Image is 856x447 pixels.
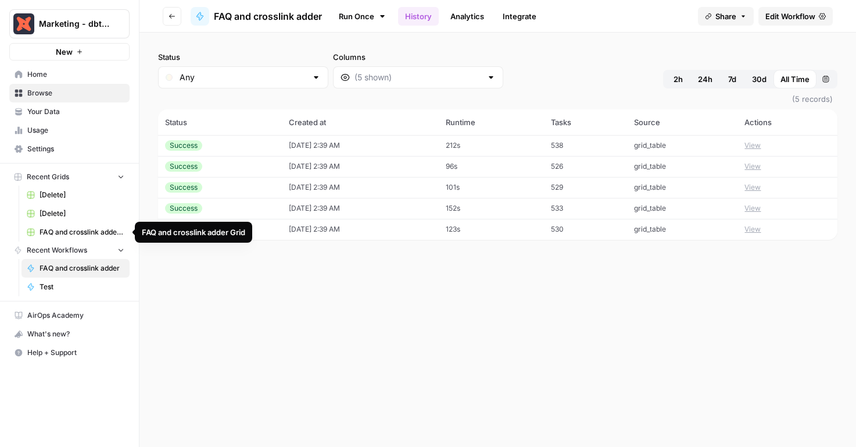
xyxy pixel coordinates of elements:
[40,227,124,237] span: FAQ and crosslink adder Grid
[22,204,130,223] a: [Delete]
[27,245,87,256] span: Recent Workflows
[439,198,544,219] td: 152s
[9,325,130,343] button: What's new?
[9,140,130,158] a: Settings
[27,144,124,154] span: Settings
[354,72,482,83] input: (5 shown)
[439,135,544,156] td: 212s
[9,168,130,186] button: Recent Grids
[544,198,627,219] td: 533
[22,259,130,278] a: FAQ and crosslink adder
[56,46,73,58] span: New
[439,177,544,198] td: 101s
[27,88,124,98] span: Browse
[40,208,124,219] span: [Delete]
[496,7,543,26] a: Integrate
[544,219,627,240] td: 530
[282,156,439,177] td: [DATE] 2:39 AM
[9,65,130,84] a: Home
[439,156,544,177] td: 96s
[780,73,810,85] span: All Time
[333,51,503,63] label: Columns
[40,263,124,274] span: FAQ and crosslink adder
[744,161,761,172] button: View
[165,161,202,172] div: Success
[27,310,124,321] span: AirOps Academy
[191,7,322,26] a: FAQ and crosslink adder
[9,84,130,102] a: Browse
[9,343,130,362] button: Help + Support
[765,10,815,22] span: Edit Workflow
[752,73,767,85] span: 30d
[40,190,124,200] span: [Delete]
[282,135,439,156] td: [DATE] 2:39 AM
[439,219,544,240] td: 123s
[22,223,130,242] a: FAQ and crosslink adder Grid
[180,72,307,83] input: Any
[165,182,202,193] div: Success
[9,306,130,325] a: AirOps Academy
[27,69,124,80] span: Home
[627,109,738,135] th: Source
[158,109,282,135] th: Status
[627,156,738,177] td: grid_table
[9,102,130,121] a: Your Data
[728,73,736,85] span: 7d
[627,177,738,198] td: grid_table
[27,172,69,182] span: Recent Grids
[22,186,130,204] a: [Delete]
[443,7,491,26] a: Analytics
[627,219,738,240] td: grid_table
[398,7,439,26] a: History
[674,73,683,85] span: 2h
[282,219,439,240] td: [DATE] 2:39 AM
[745,70,773,88] button: 30d
[744,203,761,214] button: View
[165,203,202,214] div: Success
[691,70,719,88] button: 24h
[158,88,837,109] span: (5 records)
[13,13,34,34] img: Marketing - dbt Labs Logo
[282,198,439,219] td: [DATE] 2:39 AM
[627,135,738,156] td: grid_table
[715,10,736,22] span: Share
[698,7,754,26] button: Share
[40,282,124,292] span: Test
[282,177,439,198] td: [DATE] 2:39 AM
[744,224,761,235] button: View
[737,109,837,135] th: Actions
[744,182,761,193] button: View
[627,198,738,219] td: grid_table
[27,347,124,358] span: Help + Support
[158,51,328,63] label: Status
[10,325,129,343] div: What's new?
[27,107,124,117] span: Your Data
[544,109,627,135] th: Tasks
[9,9,130,38] button: Workspace: Marketing - dbt Labs
[758,7,833,26] a: Edit Workflow
[665,70,691,88] button: 2h
[9,121,130,140] a: Usage
[544,135,627,156] td: 538
[439,109,544,135] th: Runtime
[9,242,130,259] button: Recent Workflows
[719,70,745,88] button: 7d
[165,140,202,151] div: Success
[27,125,124,136] span: Usage
[331,6,393,26] a: Run Once
[544,177,627,198] td: 529
[544,156,627,177] td: 526
[214,9,322,23] span: FAQ and crosslink adder
[22,278,130,296] a: Test
[39,18,109,30] span: Marketing - dbt Labs
[698,73,712,85] span: 24h
[9,43,130,61] button: New
[142,226,245,238] div: FAQ and crosslink adder Grid
[744,140,761,151] button: View
[282,109,439,135] th: Created at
